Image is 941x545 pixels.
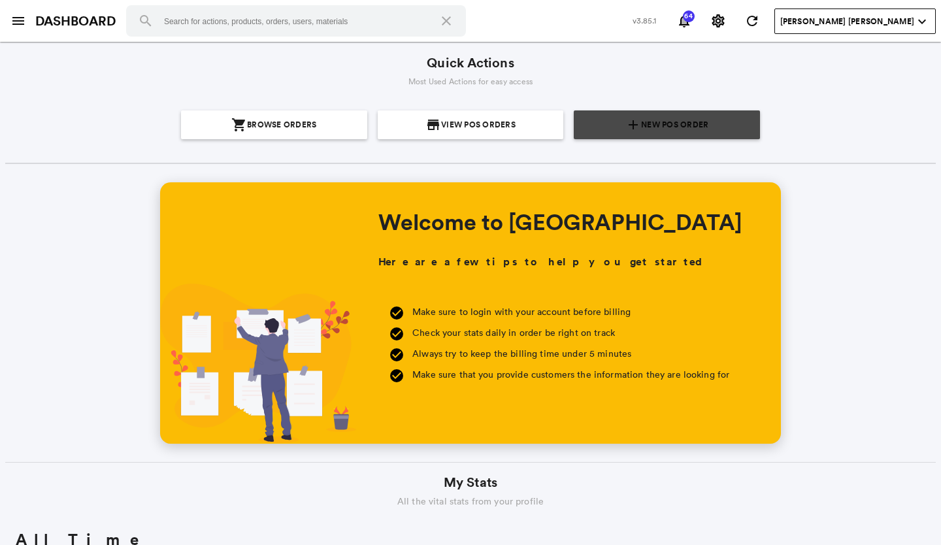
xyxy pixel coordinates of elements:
[705,8,731,34] button: Settings
[641,110,708,139] span: New POS Order
[5,8,31,34] button: open sidebar
[130,5,161,37] button: Search
[431,5,462,37] button: Clear
[682,13,695,20] span: 64
[914,14,930,29] md-icon: expand_more
[438,13,454,29] md-icon: close
[408,76,533,87] span: Most Used Actions for easy access
[378,208,742,235] h1: Welcome to [GEOGRAPHIC_DATA]
[412,325,729,340] p: Check your stats daily in order be right on track
[378,254,706,270] h3: Here are a few tips to help you get started
[389,368,404,384] md-icon: check_circle
[10,13,26,29] md-icon: menu
[389,347,404,363] md-icon: check_circle
[412,304,729,320] p: Make sure to login with your account before billing
[126,5,466,37] input: Search for actions, products, orders, users, materials
[780,16,914,27] span: [PERSON_NAME] [PERSON_NAME]
[389,305,404,321] md-icon: check_circle
[412,346,729,361] p: Always try to keep the billing time under 5 minutes
[441,110,516,139] span: View POS Orders
[574,110,760,139] a: {{action.icon}}New POS Order
[378,110,564,139] a: {{action.icon}}View POS Orders
[710,13,726,29] md-icon: settings
[389,326,404,342] md-icon: check_circle
[774,8,936,34] button: User
[676,13,692,29] md-icon: notifications
[181,110,367,139] a: {{action.icon}}Browse Orders
[138,13,154,29] md-icon: search
[247,110,316,139] span: Browse Orders
[671,8,697,34] button: Notifications
[412,367,729,382] p: Make sure that you provide customers the information they are looking for
[744,13,760,29] md-icon: refresh
[633,15,657,26] span: v3.85.1
[231,117,247,133] md-icon: {{action.icon}}
[444,473,497,492] span: My Stats
[739,8,765,34] button: Refresh State
[625,117,641,133] md-icon: {{action.icon}}
[397,495,544,508] span: All the vital stats from your profile
[427,54,514,73] span: Quick Actions
[35,12,116,31] a: DASHBOARD
[425,117,441,133] md-icon: {{action.icon}}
